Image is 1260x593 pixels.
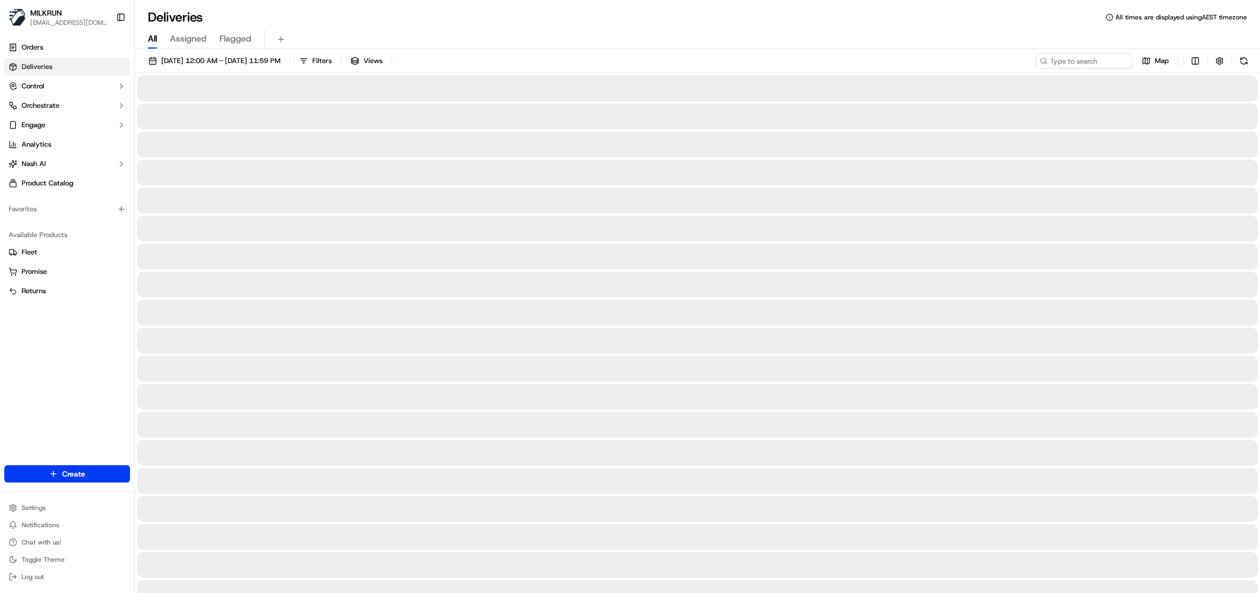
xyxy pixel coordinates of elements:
button: Create [4,465,130,482]
button: Map [1137,53,1174,68]
a: Returns [9,286,126,296]
button: [DATE] 12:00 AM - [DATE] 11:59 PM [143,53,285,68]
button: Fleet [4,244,130,261]
button: Settings [4,500,130,515]
span: Notifications [22,521,59,529]
img: MILKRUN [9,9,26,26]
div: Available Products [4,226,130,244]
button: Orchestrate [4,97,130,114]
span: Filters [312,56,332,66]
button: MILKRUNMILKRUN[EMAIL_ADDRESS][DOMAIN_NAME] [4,4,112,30]
span: Create [62,468,85,479]
span: Engage [22,120,45,130]
a: Deliveries [4,58,130,75]
a: Promise [9,267,126,277]
button: Engage [4,116,130,134]
button: Chat with us! [4,535,130,550]
span: All [148,32,157,45]
span: Settings [22,504,46,512]
span: Product Catalog [22,178,73,188]
span: Views [364,56,382,66]
span: Assigned [170,32,207,45]
span: Chat with us! [22,538,61,547]
span: Fleet [22,247,37,257]
a: Orders [4,39,130,56]
h1: Deliveries [148,9,203,26]
button: Promise [4,263,130,280]
span: Promise [22,267,47,277]
button: Views [346,53,387,68]
button: Returns [4,282,130,300]
button: MILKRUN [30,8,62,18]
span: Control [22,81,44,91]
span: [DATE] 12:00 AM - [DATE] 11:59 PM [161,56,280,66]
span: Toggle Theme [22,555,65,564]
a: Product Catalog [4,175,130,192]
input: Type to search [1036,53,1133,68]
span: Map [1155,56,1169,66]
span: Analytics [22,140,51,149]
button: Toggle Theme [4,552,130,567]
span: Deliveries [22,62,52,72]
div: Favorites [4,201,130,218]
a: Analytics [4,136,130,153]
span: Returns [22,286,46,296]
button: Refresh [1236,53,1251,68]
button: Log out [4,569,130,584]
span: Log out [22,573,44,581]
a: Fleet [9,247,126,257]
button: Nash AI [4,155,130,173]
button: Control [4,78,130,95]
span: Orders [22,43,43,52]
span: All times are displayed using AEST timezone [1115,13,1247,22]
span: Nash AI [22,159,46,169]
button: [EMAIL_ADDRESS][DOMAIN_NAME] [30,18,107,27]
span: Orchestrate [22,101,59,111]
button: Filters [295,53,337,68]
button: Notifications [4,518,130,533]
span: Flagged [220,32,251,45]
